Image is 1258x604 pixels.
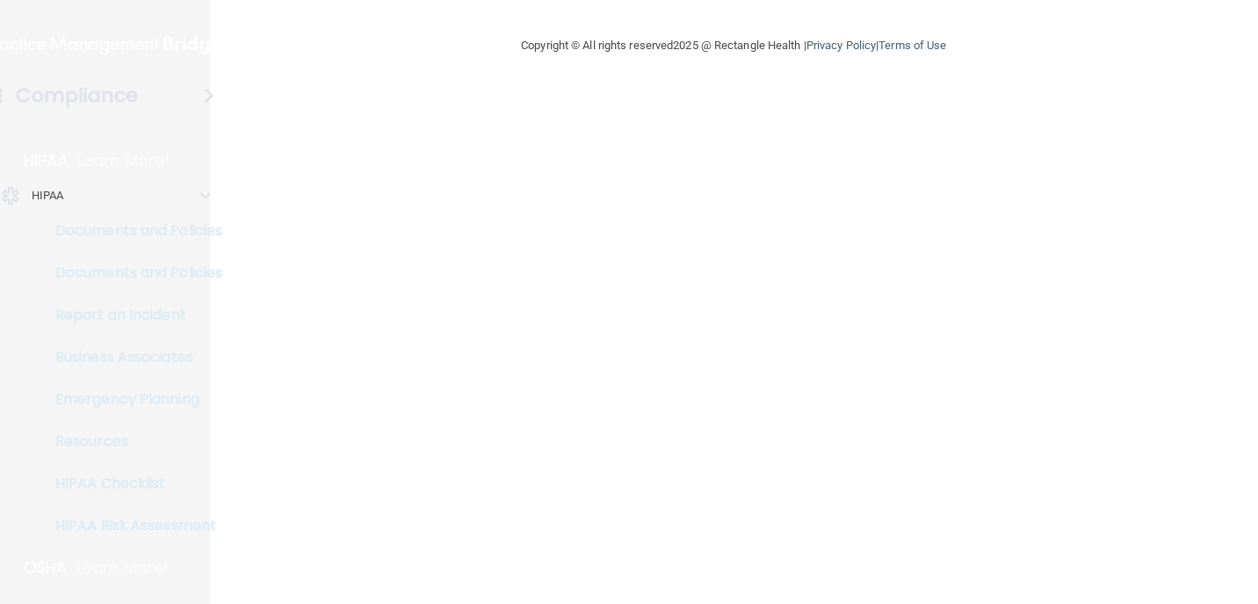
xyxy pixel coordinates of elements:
p: HIPAA Checklist [11,475,251,493]
p: Report an Incident [11,306,251,324]
p: Learn More! [77,150,170,171]
p: HIPAA Risk Assessment [11,517,251,535]
p: Learn More! [76,557,170,579]
a: Privacy Policy [806,39,876,52]
a: Terms of Use [878,39,946,52]
p: OSHA [24,557,68,579]
p: HIPAA [24,150,69,171]
p: HIPAA [32,185,64,206]
p: Business Associates [11,349,251,366]
p: Emergency Planning [11,391,251,408]
p: Resources [11,433,251,450]
p: Documents and Policies [11,222,251,240]
p: Documents and Policies [11,264,251,282]
h4: Compliance [16,83,138,108]
div: Copyright © All rights reserved 2025 @ Rectangle Health | | [413,18,1054,74]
